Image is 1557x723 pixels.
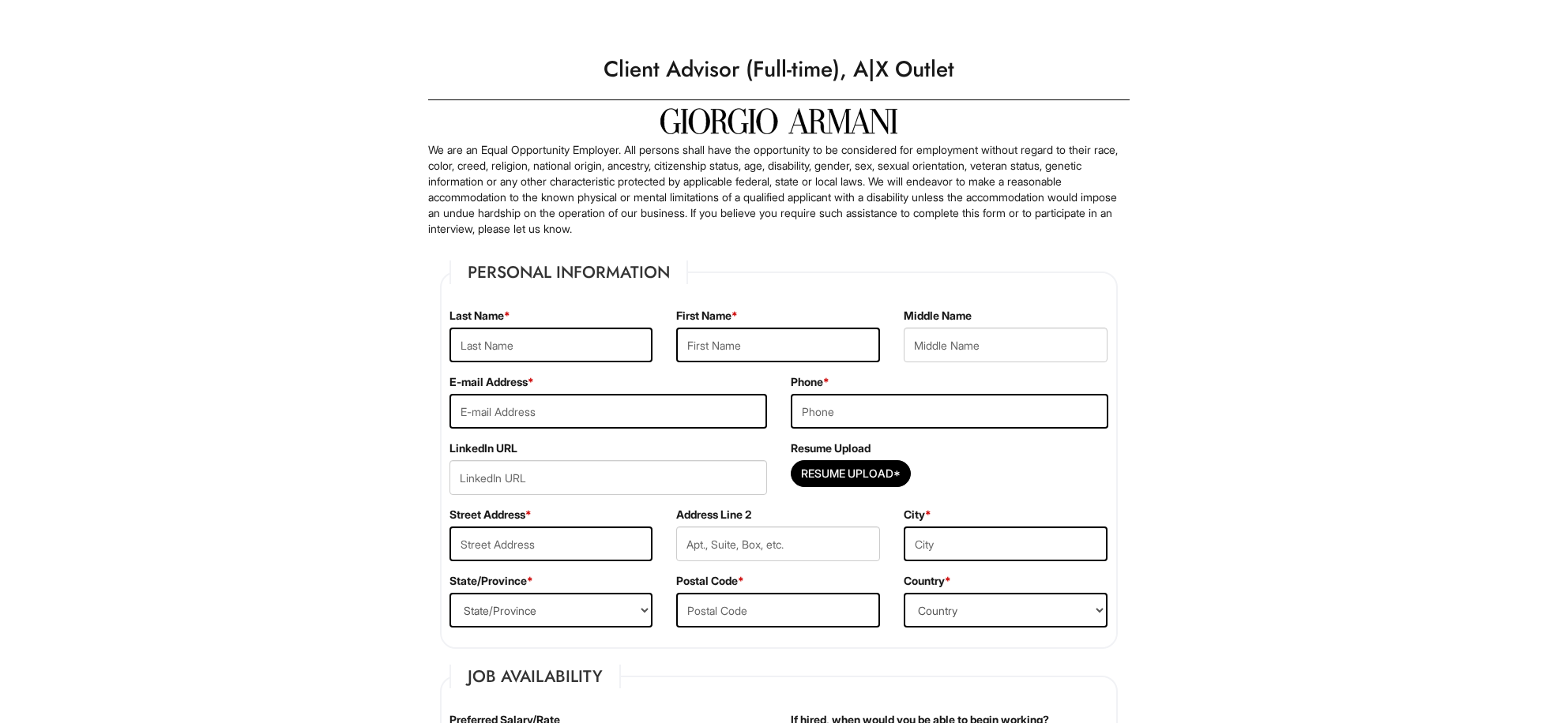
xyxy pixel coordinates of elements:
label: E-mail Address [449,374,534,390]
input: Phone [791,394,1108,429]
input: First Name [676,328,880,362]
input: E-mail Address [449,394,767,429]
h1: Client Advisor (Full-time), A|X Outlet [420,47,1138,92]
input: Street Address [449,526,653,561]
input: Middle Name [904,328,1108,362]
label: Address Line 2 [676,507,751,523]
select: Country [904,593,1108,627]
select: State/Province [449,593,653,627]
label: First Name [676,308,738,324]
input: Apt., Suite, Box, etc. [676,526,880,561]
input: City [904,526,1108,561]
legend: Job Availability [449,665,621,688]
label: Country [904,573,951,589]
img: Giorgio Armani [660,108,897,134]
input: LinkedIn URL [449,460,767,495]
label: Street Address [449,507,532,523]
button: Resume Upload*Resume Upload* [791,460,911,487]
p: We are an Equal Opportunity Employer. All persons shall have the opportunity to be considered for... [428,142,1130,237]
label: Phone [791,374,829,390]
label: Postal Code [676,573,744,589]
label: Resume Upload [791,440,871,456]
label: State/Province [449,573,533,589]
input: Postal Code [676,593,880,627]
legend: Personal Information [449,260,688,284]
label: Middle Name [904,308,972,324]
label: City [904,507,931,523]
input: Last Name [449,328,653,362]
label: Last Name [449,308,510,324]
label: LinkedIn URL [449,440,517,456]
